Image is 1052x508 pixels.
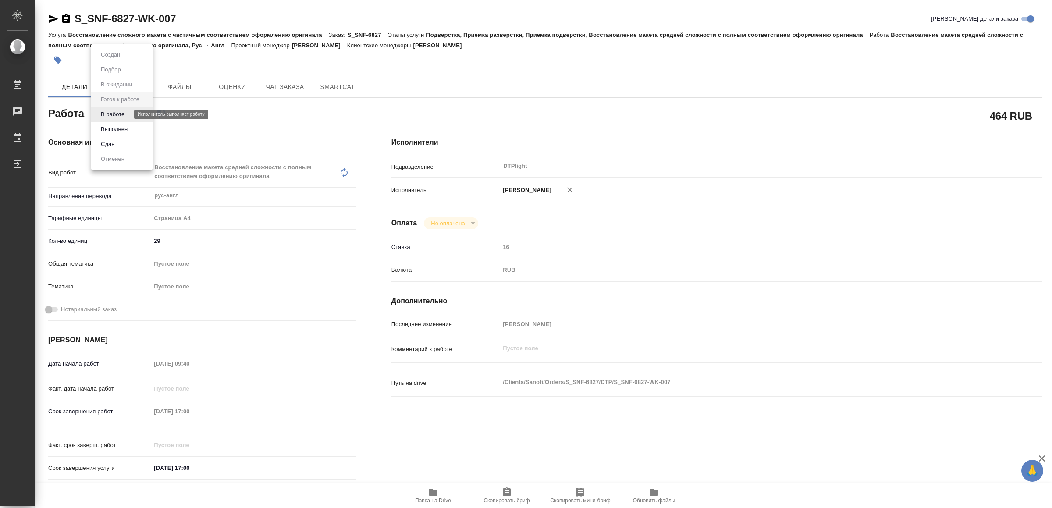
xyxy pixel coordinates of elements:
[98,110,127,119] button: В работе
[98,139,117,149] button: Сдан
[98,50,123,60] button: Создан
[98,65,124,75] button: Подбор
[98,95,142,104] button: Готов к работе
[98,80,135,89] button: В ожидании
[98,124,130,134] button: Выполнен
[98,154,127,164] button: Отменен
